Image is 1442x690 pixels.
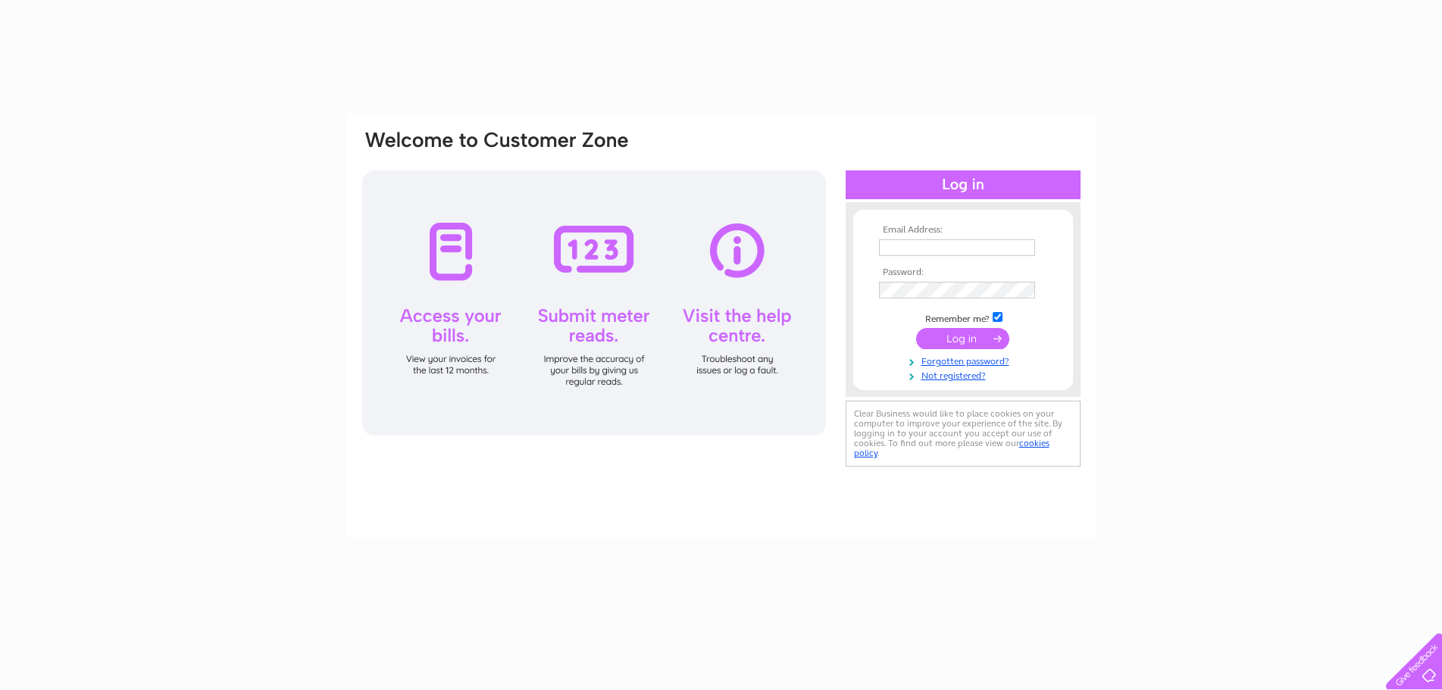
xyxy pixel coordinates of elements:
th: Email Address: [875,225,1051,236]
a: Not registered? [879,367,1051,382]
a: cookies policy [854,438,1049,458]
td: Remember me? [875,310,1051,325]
a: Forgotten password? [879,353,1051,367]
th: Password: [875,267,1051,278]
input: Submit [916,328,1009,349]
div: Clear Business would like to place cookies on your computer to improve your experience of the sit... [846,401,1081,467]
